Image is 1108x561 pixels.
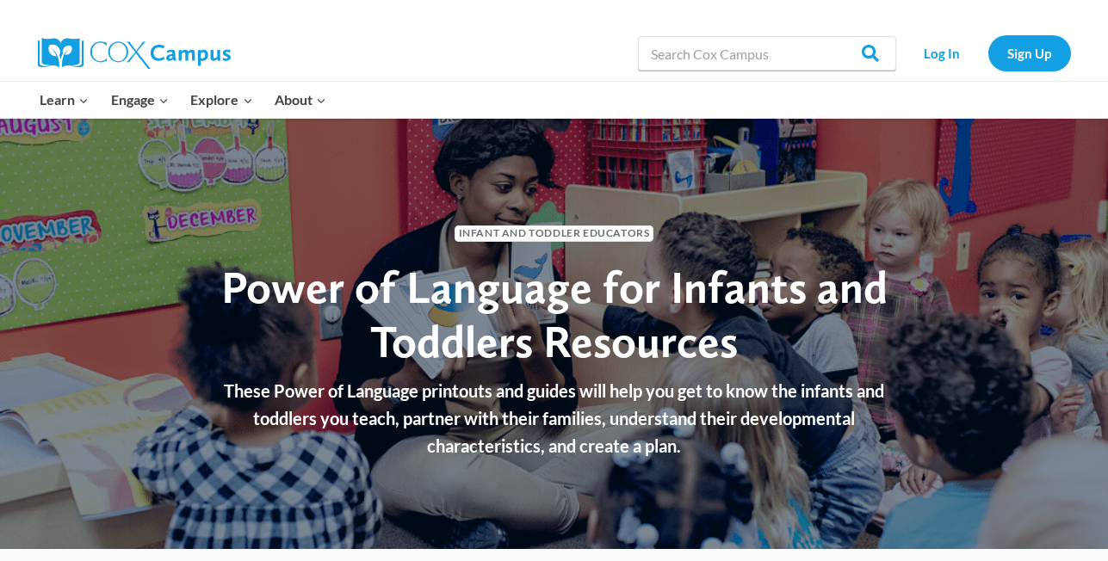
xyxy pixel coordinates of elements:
span: Power of Language for Infants and Toddlers Resources [221,260,888,367]
nav: Primary Navigation [29,82,337,118]
span: Learn [40,89,89,111]
img: Cox Campus [38,38,231,69]
span: About [275,89,326,111]
a: Sign Up [988,35,1071,71]
a: Log In [905,35,980,71]
input: Search Cox Campus [638,36,896,71]
span: Explore [190,89,252,111]
nav: Secondary Navigation [905,35,1071,71]
span: Infant and Toddler Educators [455,225,653,242]
span: Engage [111,89,169,111]
p: These Power of Language printouts and guides will help you get to know the infants and toddlers y... [206,377,903,459]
